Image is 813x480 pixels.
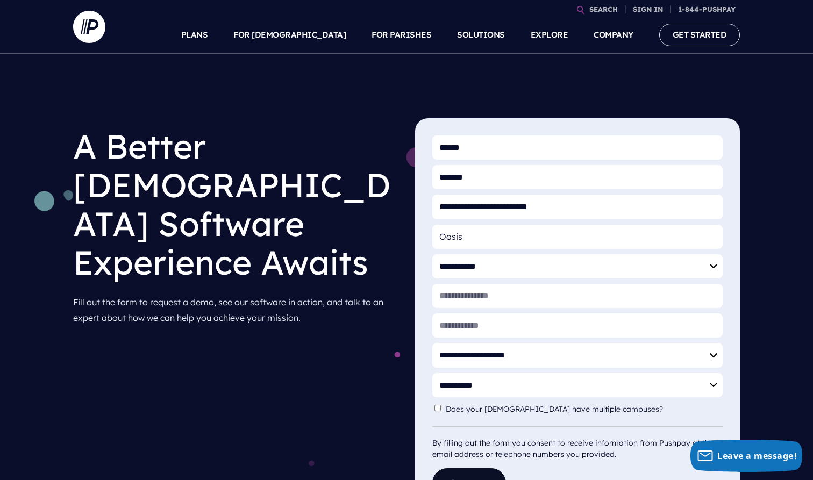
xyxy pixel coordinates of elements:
a: SOLUTIONS [457,16,505,54]
div: By filling out the form you consent to receive information from Pushpay at the email address or t... [432,426,723,460]
span: Leave a message! [717,450,797,462]
a: FOR [DEMOGRAPHIC_DATA] [233,16,346,54]
input: Organization Name [432,225,723,249]
p: Fill out the form to request a demo, see our software in action, and talk to an expert about how ... [73,290,398,330]
a: FOR PARISHES [372,16,431,54]
label: Does your [DEMOGRAPHIC_DATA] have multiple campuses? [446,405,668,414]
a: PLANS [181,16,208,54]
a: EXPLORE [531,16,568,54]
a: COMPANY [594,16,633,54]
button: Leave a message! [690,440,802,472]
a: GET STARTED [659,24,740,46]
h1: A Better [DEMOGRAPHIC_DATA] Software Experience Awaits [73,118,398,290]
